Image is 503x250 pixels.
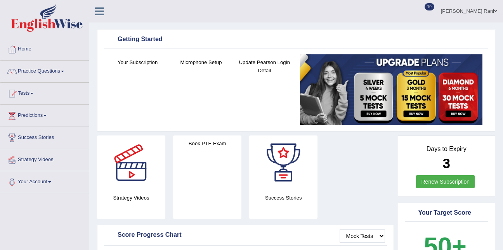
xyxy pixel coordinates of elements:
div: Score Progress Chart [106,229,385,241]
a: Predictions [0,105,89,124]
div: Getting Started [106,34,486,45]
b: 3 [443,156,450,171]
h4: Book PTE Exam [173,139,241,148]
a: Your Account [0,171,89,191]
a: Home [0,38,89,58]
a: Tests [0,83,89,102]
div: Your Target Score [407,207,487,219]
a: Renew Subscription [416,175,475,188]
a: Practice Questions [0,61,89,80]
h4: Strategy Videos [97,194,165,202]
h4: Microphone Setup [173,58,229,66]
a: Success Stories [0,127,89,146]
h4: Success Stories [249,194,317,202]
h4: Update Pearson Login Detail [237,58,292,75]
h4: Your Subscription [110,58,165,66]
span: 10 [425,3,434,10]
a: Strategy Videos [0,149,89,168]
h4: Days to Expiry [407,146,487,153]
img: small5.jpg [300,54,482,125]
